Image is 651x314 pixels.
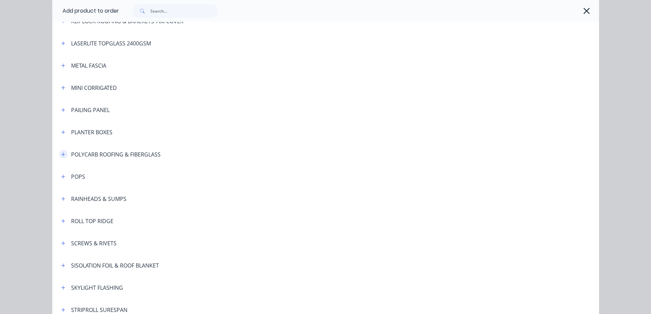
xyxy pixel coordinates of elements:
div: POPS [71,173,85,181]
div: METAL FASCIA [71,62,106,70]
div: MINI CORRIGATED [71,84,117,92]
div: RAINHEADS & SUMPS [71,195,126,203]
input: Search... [150,4,218,18]
div: PAILING PANEL [71,106,110,114]
div: STRIPROLL SURESPAN [71,306,127,314]
div: ROLL TOP RIDGE [71,217,113,225]
div: SCREWS & RIVETS [71,239,117,247]
div: SISOLATION FOIL & ROOF BLANKET [71,261,159,270]
div: SKYLIGHT FLASHING [71,284,123,292]
div: POLYCARB ROOFING & FIBERGLASS [71,150,161,159]
div: PLANTER BOXES [71,128,112,136]
div: LASERLITE TOPGLASS 2400GSM [71,39,151,47]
